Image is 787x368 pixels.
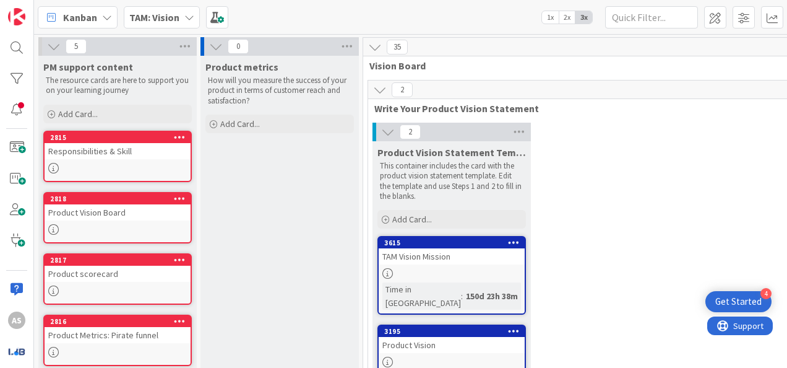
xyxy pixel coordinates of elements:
span: Add Card... [58,108,98,120]
div: 2818Product Vision Board [45,193,191,221]
span: PM support content [43,61,133,73]
span: 2 [400,125,421,139]
div: Get Started [715,296,762,308]
span: 35 [387,40,408,55]
div: 150d 23h 38m [463,289,521,303]
div: 2815Responsibilities & Skill [45,132,191,159]
div: 4 [760,288,772,299]
div: 3195Product Vision [379,326,525,353]
span: Kanban [63,10,97,25]
span: 5 [66,39,87,54]
a: 2817Product scorecard [43,253,192,305]
span: Add Card... [220,118,260,129]
p: How will you measure the success of your product in terms of customer reach and satisfaction? [208,76,351,106]
div: 2815 [50,133,191,142]
div: 2816 [50,317,191,326]
div: Product Metrics: Pirate funnel [45,327,191,343]
div: Time in [GEOGRAPHIC_DATA] [382,283,461,310]
p: This container includes the card with the product vision statement template. Edit the template an... [380,161,523,201]
img: Visit kanbanzone.com [8,8,25,25]
div: Responsibilities & Skill [45,143,191,159]
a: 2816Product Metrics: Pirate funnel [43,315,192,366]
div: 3195 [384,327,525,336]
div: 2817Product scorecard [45,255,191,282]
b: TAM: Vision [129,11,179,24]
div: 2816 [45,316,191,327]
span: Product metrics [205,61,278,73]
a: 3615TAM Vision MissionTime in [GEOGRAPHIC_DATA]:150d 23h 38m [377,236,526,315]
a: 2815Responsibilities & Skill [43,131,192,182]
span: 0 [228,39,249,54]
div: 2815 [45,132,191,143]
img: avatar [8,343,25,360]
span: 2x [559,11,575,24]
div: 3195 [379,326,525,337]
div: 2817 [50,256,191,265]
div: Product Vision [379,337,525,353]
div: Product scorecard [45,266,191,282]
div: 2818 [50,195,191,203]
div: Open Get Started checklist, remaining modules: 4 [705,291,772,312]
span: 3x [575,11,592,24]
span: Product Vision Statement Template [377,146,526,159]
span: : [461,289,463,303]
div: 2818 [45,193,191,204]
div: 2817 [45,255,191,266]
div: Product Vision Board [45,204,191,221]
span: 2 [392,82,413,97]
div: 3615 [384,239,525,247]
p: The resource cards are here to support you on your learning journey [46,76,189,96]
div: AS [8,312,25,329]
div: 3615TAM Vision Mission [379,237,525,265]
div: 2816Product Metrics: Pirate funnel [45,316,191,343]
div: 3615 [379,237,525,248]
a: 2818Product Vision Board [43,192,192,243]
span: Support [26,2,56,17]
span: 1x [542,11,559,24]
div: TAM Vision Mission [379,248,525,265]
span: Add Card... [392,214,432,225]
input: Quick Filter... [605,6,698,28]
